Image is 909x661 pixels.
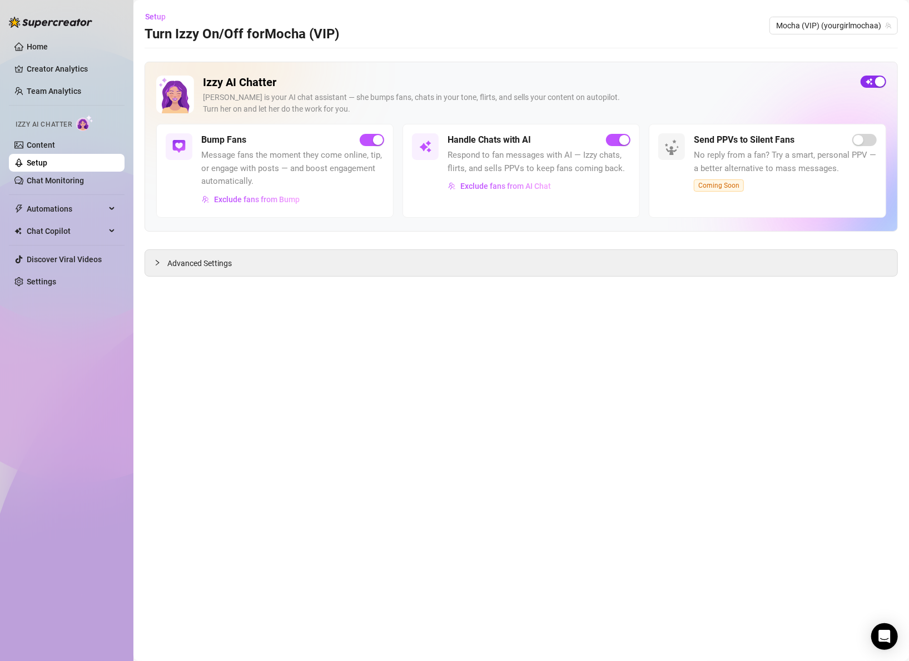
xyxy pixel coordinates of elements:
img: svg%3e [202,196,210,203]
a: Setup [27,158,47,167]
span: Mocha (VIP) (yourgirlmochaa) [776,17,891,34]
div: collapsed [154,257,167,269]
button: Setup [145,8,175,26]
a: Settings [27,277,56,286]
span: thunderbolt [14,204,23,213]
button: Exclude fans from AI Chat [448,177,552,195]
img: Chat Copilot [14,227,22,235]
h5: Send PPVs to Silent Fans [694,133,794,147]
div: Open Intercom Messenger [871,623,898,650]
h5: Handle Chats with AI [448,133,531,147]
img: Izzy AI Chatter [156,76,194,113]
a: Content [27,141,55,149]
a: Home [27,42,48,51]
span: Automations [27,200,106,218]
span: No reply from a fan? Try a smart, personal PPV — a better alternative to mass messages. [694,149,877,175]
span: team [885,22,892,29]
span: Exclude fans from AI Chat [460,182,551,191]
h3: Turn Izzy On/Off for Mocha (VIP) [145,26,339,43]
span: Exclude fans from Bump [214,195,300,204]
div: [PERSON_NAME] is your AI chat assistant — she bumps fans, chats in your tone, flirts, and sells y... [203,92,852,115]
img: svg%3e [448,182,456,190]
img: svg%3e [172,140,186,153]
h2: Izzy AI Chatter [203,76,852,89]
img: AI Chatter [76,115,93,131]
span: Advanced Settings [167,257,232,269]
button: Exclude fans from Bump [201,191,300,208]
a: Chat Monitoring [27,176,84,185]
img: logo-BBDzfeDw.svg [9,17,92,28]
span: collapsed [154,259,161,266]
span: Message fans the moment they come online, tip, or engage with posts — and boost engagement automa... [201,149,384,188]
img: svg%3e [419,140,432,153]
span: Coming Soon [694,179,744,192]
h5: Bump Fans [201,133,246,147]
span: Chat Copilot [27,222,106,240]
a: Creator Analytics [27,60,116,78]
img: silent-fans-ppv-o-N6Mmdf.svg [664,139,682,157]
span: Respond to fan messages with AI — Izzy chats, flirts, and sells PPVs to keep fans coming back. [448,149,630,175]
span: Setup [145,12,166,21]
span: Izzy AI Chatter [16,119,72,130]
a: Team Analytics [27,87,81,96]
a: Discover Viral Videos [27,255,102,264]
